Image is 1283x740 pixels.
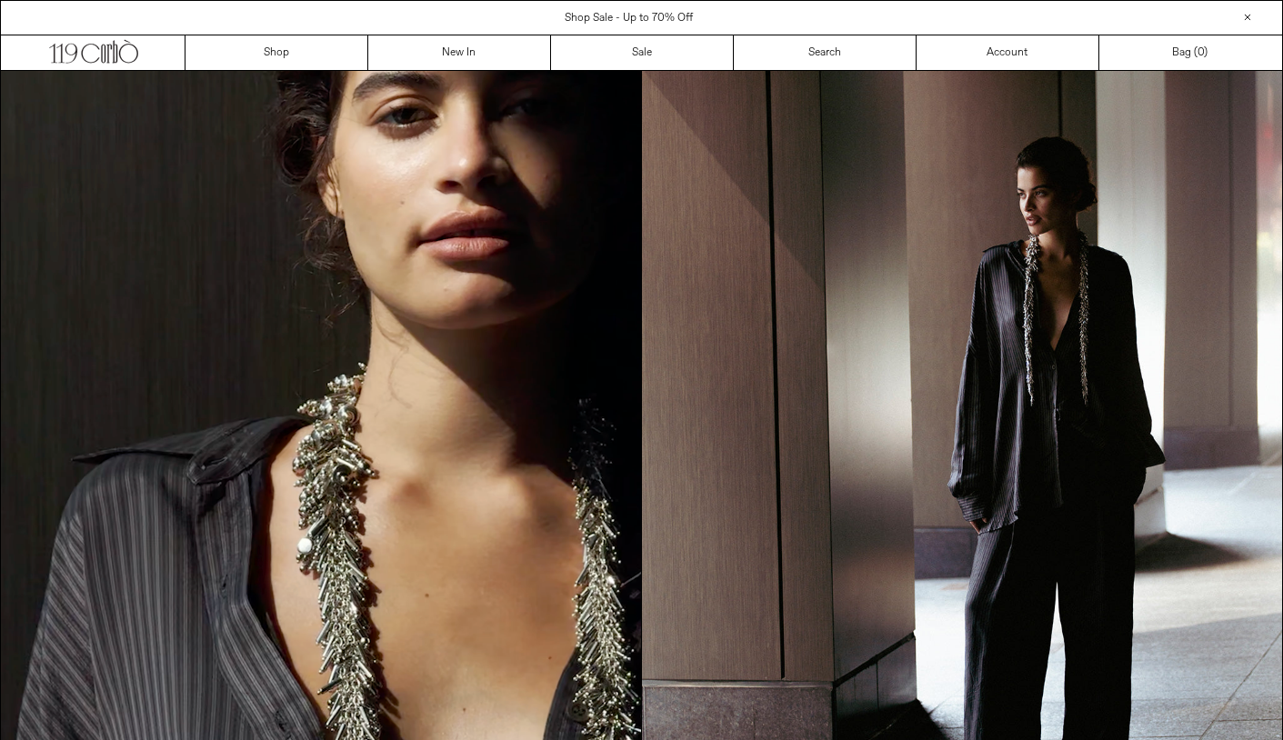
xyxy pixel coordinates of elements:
a: Shop Sale - Up to 70% Off [565,11,693,25]
a: Search [734,35,917,70]
span: 0 [1198,45,1204,60]
a: Sale [551,35,734,70]
a: New In [368,35,551,70]
a: Account [917,35,1099,70]
a: Bag () [1099,35,1282,70]
a: Shop [185,35,368,70]
span: ) [1198,45,1208,61]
